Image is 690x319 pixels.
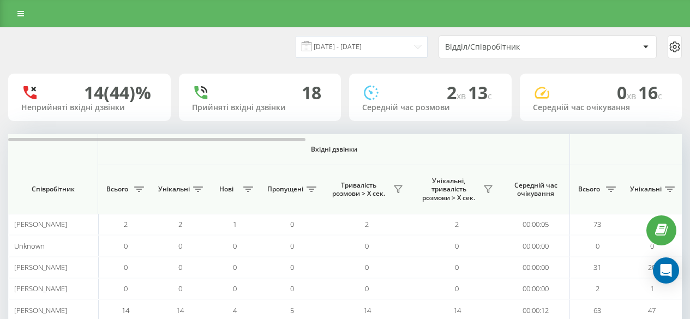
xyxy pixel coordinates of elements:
[365,262,369,272] span: 0
[502,235,570,256] td: 00:00:00
[192,103,328,112] div: Прийняті вхідні дзвінки
[502,214,570,235] td: 00:00:05
[178,219,182,229] span: 2
[362,103,499,112] div: Середній час розмови
[14,241,45,251] span: Unknown
[233,305,237,315] span: 4
[233,262,237,272] span: 0
[453,305,461,315] span: 14
[124,262,128,272] span: 0
[290,241,294,251] span: 0
[650,284,654,293] span: 1
[445,43,575,52] div: Відділ/Співробітник
[630,185,662,194] span: Унікальні
[533,103,669,112] div: Середній час очікування
[122,305,129,315] span: 14
[178,262,182,272] span: 0
[638,81,662,104] span: 16
[233,284,237,293] span: 0
[176,305,184,315] span: 14
[648,305,656,315] span: 47
[124,241,128,251] span: 0
[455,241,459,251] span: 0
[658,90,662,102] span: c
[593,219,601,229] span: 73
[290,219,294,229] span: 0
[213,185,240,194] span: Нові
[290,284,294,293] span: 0
[455,284,459,293] span: 0
[502,278,570,299] td: 00:00:00
[593,262,601,272] span: 31
[488,90,492,102] span: c
[302,82,321,103] div: 18
[363,305,371,315] span: 14
[417,177,480,202] span: Унікальні, тривалість розмови > Х сек.
[84,82,151,103] div: 14 (44)%
[267,185,303,194] span: Пропущені
[365,241,369,251] span: 0
[21,103,158,112] div: Неприйняті вхідні дзвінки
[593,305,601,315] span: 63
[104,185,131,194] span: Всього
[127,145,541,154] span: Вхідні дзвінки
[650,241,654,251] span: 0
[648,262,656,272] span: 20
[596,241,599,251] span: 0
[455,219,459,229] span: 2
[14,305,67,315] span: [PERSON_NAME]
[627,90,638,102] span: хв
[124,219,128,229] span: 2
[233,219,237,229] span: 1
[290,262,294,272] span: 0
[14,262,67,272] span: [PERSON_NAME]
[327,181,390,198] span: Тривалість розмови > Х сек.
[178,284,182,293] span: 0
[365,219,369,229] span: 2
[365,284,369,293] span: 0
[502,257,570,278] td: 00:00:00
[17,185,88,194] span: Співробітник
[14,219,67,229] span: [PERSON_NAME]
[510,181,561,198] span: Середній час очікування
[178,241,182,251] span: 0
[596,284,599,293] span: 2
[233,241,237,251] span: 0
[158,185,190,194] span: Унікальні
[124,284,128,293] span: 0
[575,185,603,194] span: Всього
[447,81,468,104] span: 2
[653,257,679,284] div: Open Intercom Messenger
[455,262,459,272] span: 0
[14,284,67,293] span: [PERSON_NAME]
[290,305,294,315] span: 5
[617,81,638,104] span: 0
[457,90,468,102] span: хв
[468,81,492,104] span: 13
